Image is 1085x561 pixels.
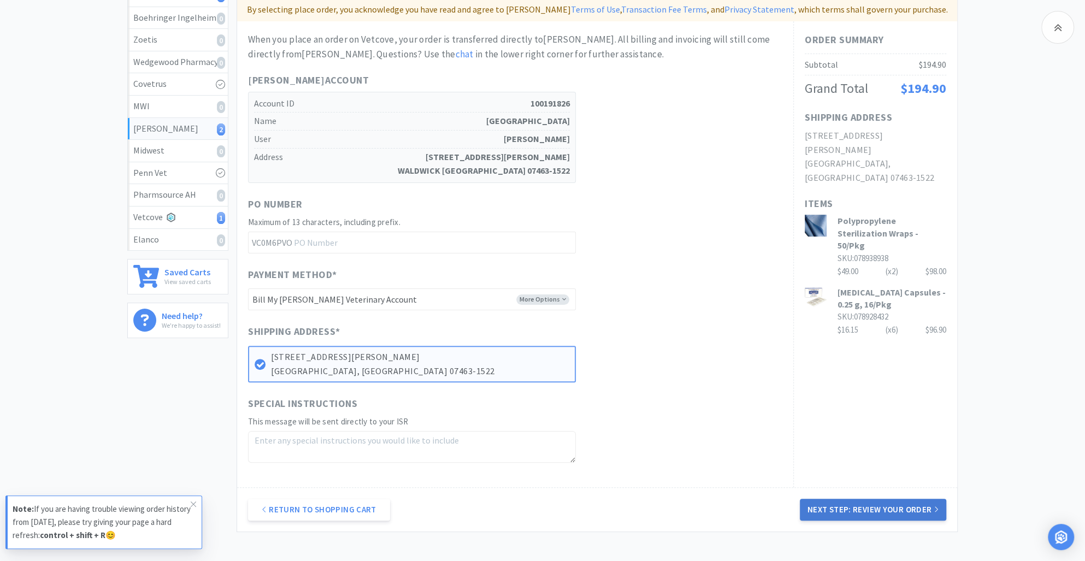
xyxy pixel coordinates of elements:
[838,253,888,263] span: SKU: 078938938
[838,215,946,251] h3: Polypropylene Sterilization Wraps - 50/Pkg
[925,323,946,336] div: $96.90
[504,132,570,146] strong: [PERSON_NAME]
[248,396,357,412] span: Special Instructions
[248,324,340,340] span: Shipping Address *
[805,286,827,308] img: 430a23eb56f541f09d2099ce7dbc1ab2_200777.jpeg
[133,144,222,158] div: Midwest
[217,13,225,25] i: 0
[133,55,222,69] div: Wedgewood Pharmacy
[621,4,707,15] a: Transaction Fee Terms
[128,73,228,96] a: Covetrus
[805,110,892,126] h1: Shipping Address
[128,96,228,118] a: MWI0
[838,286,946,311] h3: [MEDICAL_DATA] Capsules - 0.25 g, 16/Pkg
[133,210,222,225] div: Vetcove
[128,184,228,206] a: Pharmsource AH0
[805,215,827,237] img: 73a4a0508fbf447a8fb955c54a390da8_369345.jpeg
[128,29,228,51] a: Zoetis0
[40,530,105,540] strong: control + shift + R
[248,197,303,212] span: PO Number
[254,149,570,180] h5: Address
[133,77,222,91] div: Covetrus
[217,212,225,224] i: 1
[133,11,222,25] div: Boehringer Ingelheim
[128,229,228,251] a: Elanco0
[248,232,294,253] span: VC0M6PVO
[162,320,221,330] p: We're happy to assist!
[128,118,228,140] a: [PERSON_NAME]2
[805,129,946,157] h2: [STREET_ADDRESS][PERSON_NAME]
[254,113,570,131] h5: Name
[217,101,225,113] i: 0
[128,162,228,185] a: Penn Vet
[838,311,888,322] span: SKU: 078928432
[133,166,222,180] div: Penn Vet
[248,32,782,62] div: When you place an order on Vetcove, your order is transferred directly to [PERSON_NAME] . All bil...
[248,73,576,88] h1: [PERSON_NAME] Account
[164,265,211,276] h6: Saved Carts
[805,196,946,212] h1: Items
[133,33,222,47] div: Zoetis
[13,504,34,514] strong: Note:
[162,309,221,320] h6: Need help?
[724,4,794,15] a: Privacy Statement
[919,59,946,70] span: $194.90
[128,51,228,74] a: Wedgewood Pharmacy0
[217,123,225,135] i: 2
[1048,524,1074,550] div: Open Intercom Messenger
[128,140,228,162] a: Midwest0
[128,7,228,29] a: Boehringer Ingelheim0
[530,97,570,111] strong: 100191826
[805,58,838,72] div: Subtotal
[133,188,222,202] div: Pharmsource AH
[133,233,222,247] div: Elanco
[164,276,211,287] p: View saved carts
[133,99,222,114] div: MWI
[271,350,569,364] p: [STREET_ADDRESS][PERSON_NAME]
[248,217,400,227] span: Maximum of 13 characters, including prefix.
[271,364,569,379] p: [GEOGRAPHIC_DATA], [GEOGRAPHIC_DATA] 07463-1522
[217,57,225,69] i: 0
[838,323,946,336] div: $16.15
[886,265,898,278] div: (x 2 )
[248,499,390,521] a: Return to Shopping Cart
[486,114,570,128] strong: [GEOGRAPHIC_DATA]
[456,48,474,60] a: chat
[217,190,225,202] i: 0
[217,34,225,46] i: 0
[571,4,620,15] a: Terms of Use
[248,232,576,253] input: PO Number
[805,32,946,48] h1: Order Summary
[217,145,225,157] i: 0
[248,416,409,427] span: This message will be sent directly to your ISR
[900,80,946,97] span: $194.90
[838,265,946,278] div: $49.00
[398,150,570,178] strong: [STREET_ADDRESS][PERSON_NAME] WALDWICK [GEOGRAPHIC_DATA] 07463-1522
[127,259,228,294] a: Saved CartsView saved carts
[800,499,946,521] button: Next Step: Review Your Order
[254,131,570,149] h5: User
[13,503,191,542] p: If you are having trouble viewing order history from [DATE], please try giving your page a hard r...
[886,323,898,336] div: (x 6 )
[133,122,222,136] div: [PERSON_NAME]
[925,265,946,278] div: $98.00
[254,95,570,113] h5: Account ID
[805,157,946,185] h2: [GEOGRAPHIC_DATA], [GEOGRAPHIC_DATA] 07463-1522
[128,206,228,229] a: Vetcove1
[248,267,337,283] span: Payment Method *
[805,78,868,99] div: Grand Total
[217,234,225,246] i: 0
